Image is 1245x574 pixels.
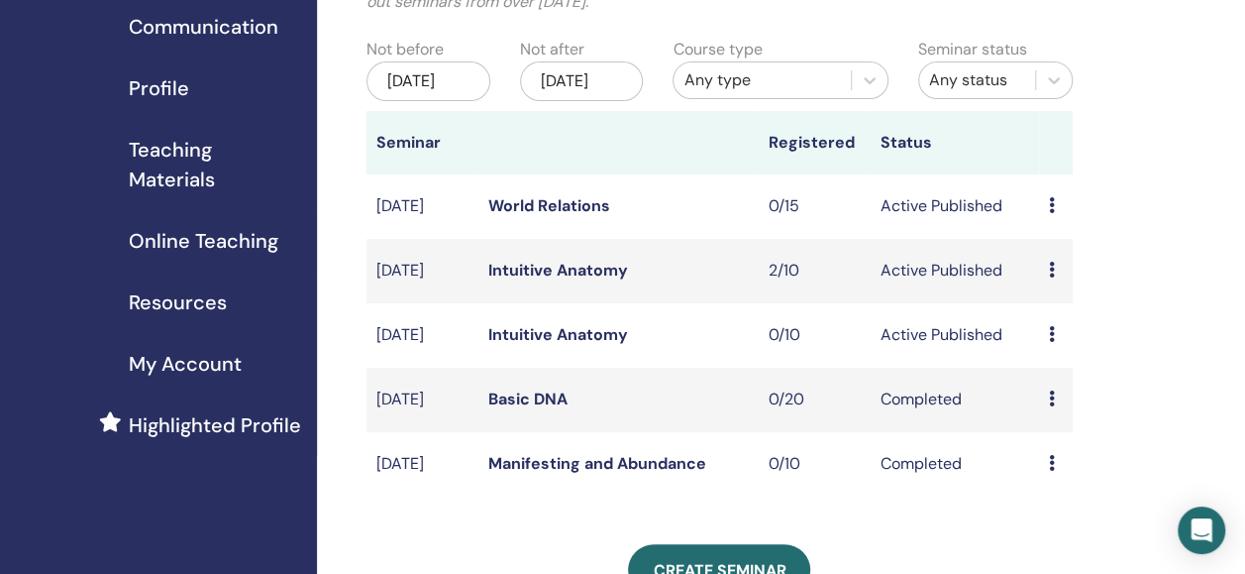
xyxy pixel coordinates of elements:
a: Intuitive Anatomy [488,324,628,345]
label: Course type [673,38,762,61]
div: Any status [929,68,1025,92]
td: [DATE] [366,303,478,368]
td: [DATE] [366,174,478,239]
td: [DATE] [366,239,478,303]
span: Communication [129,12,278,42]
div: Any type [683,68,841,92]
span: Highlighted Profile [129,410,301,440]
td: Active Published [871,174,1039,239]
td: 0/15 [759,174,871,239]
td: 0/10 [759,432,871,497]
label: Not before [366,38,444,61]
td: 2/10 [759,239,871,303]
span: Resources [129,287,227,317]
a: Manifesting and Abundance [488,453,706,474]
td: [DATE] [366,432,478,497]
a: Basic DNA [488,389,568,409]
div: [DATE] [520,61,644,101]
a: World Relations [488,195,610,216]
td: 0/20 [759,368,871,432]
td: Completed [871,432,1039,497]
label: Seminar status [918,38,1027,61]
div: Open Intercom Messenger [1178,507,1225,554]
th: Registered [759,111,871,174]
div: [DATE] [366,61,490,101]
td: Active Published [871,239,1039,303]
span: Teaching Materials [129,135,301,194]
span: Online Teaching [129,226,278,256]
span: My Account [129,349,242,379]
label: Not after [520,38,584,61]
td: 0/10 [759,303,871,368]
td: Active Published [871,303,1039,368]
td: [DATE] [366,368,478,432]
th: Seminar [366,111,478,174]
td: Completed [871,368,1039,432]
th: Status [871,111,1039,174]
span: Profile [129,73,189,103]
a: Intuitive Anatomy [488,260,628,281]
